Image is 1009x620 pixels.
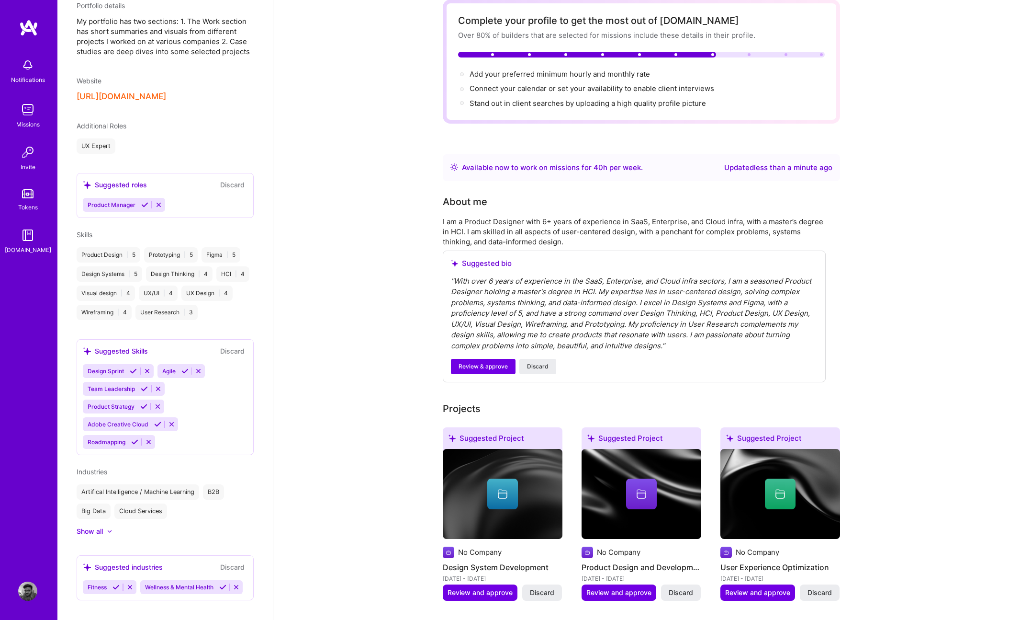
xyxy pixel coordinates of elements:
i: Reject [195,367,202,375]
img: guide book [18,226,37,245]
img: Company logo [582,547,593,558]
span: | [226,251,228,259]
div: [DATE] - [DATE] [720,574,840,584]
div: Portfolio details [77,0,254,11]
div: [DOMAIN_NAME] [5,245,51,255]
div: UX/UI 4 [139,286,178,301]
span: Design Sprint [88,367,124,375]
div: Cloud Services [114,504,167,519]
div: User Research 3 [135,305,198,320]
button: Discard [217,562,247,573]
span: Discard [669,588,693,597]
button: Discard [217,179,247,190]
span: Skills [77,230,92,239]
span: Product Strategy [88,403,135,410]
div: No Company [458,547,502,557]
div: Artifical Intelligence / Machine Learning [77,484,199,500]
span: Additional Roles [77,122,126,130]
i: icon SuggestedTeams [587,435,594,442]
div: Suggested roles [83,180,147,190]
span: Fitness [88,584,107,591]
div: Over 80% of builders that are selected for missions include these details in their profile. [458,30,825,40]
i: Accept [181,367,189,375]
span: | [183,309,185,316]
div: UX Design 4 [181,286,233,301]
i: Reject [233,584,240,591]
i: icon SuggestedTeams [83,563,91,571]
div: [DATE] - [DATE] [443,574,562,584]
div: Missions [16,119,40,129]
i: Reject [155,201,162,208]
span: 40 [594,163,603,172]
div: Suggested Project [582,427,701,453]
div: Show all [77,527,103,536]
div: Stand out in client searches by uploading a high quality profile picture [470,98,706,108]
span: Agile [162,367,176,375]
i: icon SuggestedTeams [726,435,733,442]
div: Updated less than a minute ago [724,162,832,173]
button: [URL][DOMAIN_NAME] [77,92,166,102]
span: | [235,270,237,278]
div: Visual design 4 [77,286,135,301]
div: Notifications [11,75,45,85]
span: Connect your calendar or set your availability to enable client interviews [470,84,714,93]
i: Accept [141,201,148,208]
img: tokens [22,189,34,198]
span: | [117,309,119,316]
i: Reject [155,385,162,392]
img: cover [720,449,840,539]
span: Industries [77,468,107,476]
span: Discard [527,362,549,371]
span: | [184,251,186,259]
div: No Company [736,547,779,557]
i: Reject [154,403,161,410]
img: Company logo [720,547,732,558]
div: Figma 5 [202,247,240,263]
i: Accept [131,438,138,446]
i: icon SuggestedTeams [83,347,91,355]
i: icon SuggestedTeams [448,435,456,442]
i: Reject [168,421,175,428]
img: cover [582,449,701,539]
img: logo [19,19,38,36]
img: Invite [18,143,37,162]
img: cover [443,449,562,539]
h4: Product Design and Development [582,561,701,574]
div: Suggested industries [83,562,163,572]
h4: Design System Development [443,561,562,574]
i: Accept [141,385,148,392]
div: Suggested Skills [83,346,148,356]
i: Accept [154,421,161,428]
span: | [128,270,130,278]
i: Accept [130,367,137,375]
span: Adobe Creative Cloud [88,421,148,428]
div: About me [443,195,487,209]
span: | [126,251,128,259]
i: Accept [219,584,226,591]
div: " With over 6 years of experience in the SaaS, Enterprise, and Cloud infra sectors, I am a season... [451,276,818,352]
div: Design Thinking 4 [146,266,213,282]
span: | [121,289,123,297]
img: Availability [450,163,458,171]
img: Company logo [443,547,454,558]
div: Big Data [77,504,111,519]
span: My portfolio has two sections: 1. The Work section has short summaries and visuals from different... [77,16,254,57]
div: Available now to work on missions for h per week . [462,162,643,173]
button: Discard [217,345,247,356]
div: UX Expert [77,138,115,154]
i: Accept [140,403,147,410]
div: Product Design 5 [77,247,140,263]
div: Design Systems 5 [77,266,142,282]
span: Review & approve [459,362,508,371]
span: Wellness & Mental Health [145,584,213,591]
i: Accept [112,584,120,591]
span: Review and approve [725,588,790,597]
i: icon SuggestedTeams [451,260,458,267]
span: Discard [530,588,554,597]
i: icon SuggestedTeams [83,181,91,189]
i: Reject [144,367,151,375]
i: Reject [145,438,152,446]
img: bell [18,56,37,75]
i: Reject [126,584,134,591]
div: No Company [597,547,640,557]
